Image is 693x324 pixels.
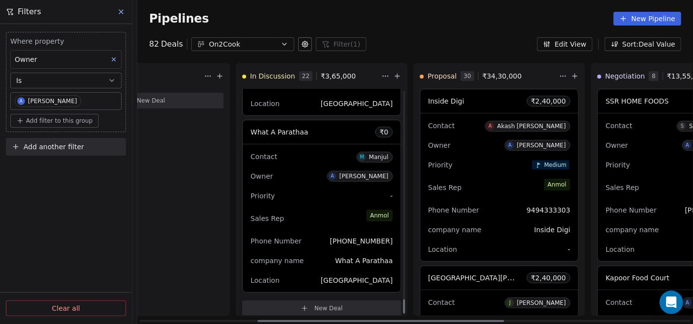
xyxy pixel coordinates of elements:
[321,276,393,284] span: [GEOGRAPHIC_DATA]
[335,257,393,265] span: What A Parathaa
[10,73,122,88] button: Is
[6,300,126,316] button: Clear all
[420,63,557,89] div: Proposal30₹34,30,000
[605,71,645,81] span: Negotiation
[321,100,393,108] span: [GEOGRAPHIC_DATA]
[517,142,566,149] div: [PERSON_NAME]
[316,37,366,51] button: Filter(1)
[10,36,122,46] span: Where property
[149,12,209,26] span: Pipelines
[242,63,380,89] div: In Discussion22₹3,65,000
[251,257,304,265] span: company name
[606,141,628,149] span: Owner
[649,71,659,81] span: 8
[686,299,689,307] div: A
[544,161,566,168] span: Medium
[606,161,630,169] span: Priority
[508,141,512,149] div: A
[299,71,312,81] span: 22
[428,184,462,191] span: Sales Rep
[531,273,566,283] span: ₹ 2,40,000
[544,179,570,190] span: Anmol
[26,117,93,125] span: Add filter to this group
[339,173,388,180] div: [PERSON_NAME]
[681,122,684,130] div: S
[660,291,683,314] div: Open Intercom Messenger
[15,55,37,63] span: Owner
[488,122,492,130] div: A
[428,141,451,149] span: Owner
[428,273,557,282] span: [GEOGRAPHIC_DATA][PERSON_NAME]
[137,97,165,105] span: New Deal
[606,274,669,282] span: Kapoor Food Court
[314,304,343,312] span: New Deal
[606,206,657,214] span: Phone Number
[428,206,479,214] span: Phone Number
[65,93,224,108] button: New Deal
[390,191,393,201] span: -
[606,298,632,306] span: Contact
[606,184,639,191] span: Sales Rep
[251,237,302,245] span: Phone Number
[527,206,570,214] span: 9494333303
[606,245,635,253] span: Location
[360,153,364,161] div: M
[537,37,592,51] button: Edit View
[251,172,273,180] span: Owner
[428,245,457,253] span: Location
[18,6,41,18] span: Filters
[483,71,522,81] span: ₹ 34,30,000
[461,71,474,81] span: 30
[428,122,455,130] span: Contact
[251,276,280,284] span: Location
[242,300,401,316] button: New Deal
[149,38,183,50] div: 82
[161,38,183,50] span: Deals
[366,210,393,221] span: Anmol
[606,226,659,234] span: company name
[428,226,482,234] span: company name
[428,298,455,306] span: Contact
[606,122,632,130] span: Contact
[517,299,566,306] div: [PERSON_NAME]
[509,299,511,307] div: J
[497,123,566,130] div: Akash [PERSON_NAME]
[330,237,393,245] span: [PHONE_NUMBER]
[17,97,25,105] span: A
[251,128,308,136] span: What A Parathaa
[428,97,464,105] span: Inside Digi
[209,39,277,50] div: On2Cook
[606,97,669,105] span: SSR HOME FOODS
[686,141,689,149] div: A
[250,71,295,81] span: In Discussion
[380,127,388,137] span: ₹ 0
[614,12,681,26] button: New Pipeline
[251,100,280,108] span: Location
[605,37,681,51] button: Sort: Deal Value
[568,244,570,254] span: -
[534,226,570,234] span: Inside Digi
[251,153,277,161] span: Contact
[428,71,457,81] span: Proposal
[52,303,80,314] span: Clear all
[420,89,579,262] div: Inside Digi₹2,40,000ContactAAkash [PERSON_NAME]OwnerA[PERSON_NAME]PriorityMediumSales RepAnmolPho...
[16,76,22,85] span: Is
[331,172,334,180] div: A
[428,161,453,169] span: Priority
[242,120,401,293] div: What A Parathaa₹0ContactMManjulOwnerA[PERSON_NAME]Priority-Sales RepAnmolPhone Number[PHONE_NUMBE...
[369,154,388,161] div: Manjul
[321,71,356,81] span: ₹ 3,65,000
[531,96,566,106] span: ₹ 2,40,000
[251,192,275,200] span: Priority
[24,142,84,152] span: Add another filter
[251,215,284,222] span: Sales Rep
[28,98,77,105] div: [PERSON_NAME]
